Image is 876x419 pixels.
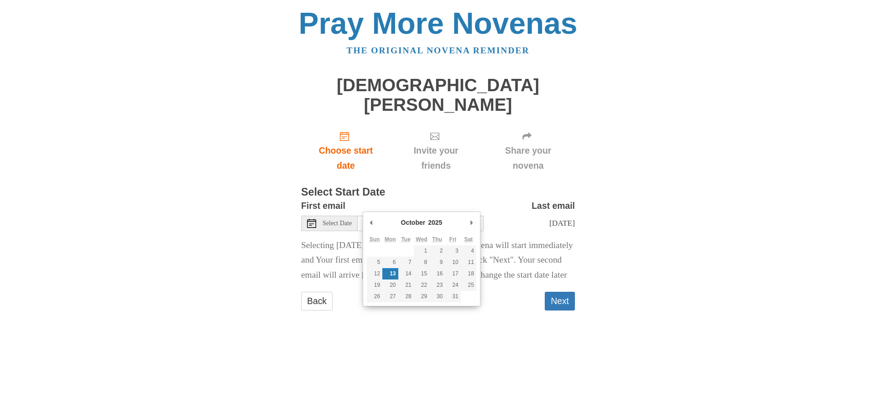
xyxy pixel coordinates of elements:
a: Back [301,292,333,310]
button: Previous Month [367,216,376,229]
span: Share your novena [490,143,566,173]
button: 2 [429,245,445,257]
span: Select Date [323,220,352,227]
button: 29 [414,291,429,302]
button: 5 [367,257,382,268]
abbr: Friday [449,236,456,243]
button: 7 [398,257,414,268]
button: 23 [429,279,445,291]
abbr: Sunday [370,236,380,243]
button: 10 [445,257,460,268]
button: 31 [445,291,460,302]
button: 11 [461,257,476,268]
input: Use the arrow keys to pick a date [358,216,484,231]
button: 28 [398,291,414,302]
div: October [400,216,427,229]
button: 12 [367,268,382,279]
button: 1 [414,245,429,257]
span: Invite your friends [400,143,472,173]
button: 21 [398,279,414,291]
button: 19 [367,279,382,291]
div: 2025 [427,216,443,229]
abbr: Monday [385,236,396,243]
button: 18 [461,268,476,279]
abbr: Saturday [464,236,473,243]
button: Next [545,292,575,310]
button: 3 [445,245,460,257]
button: 14 [398,268,414,279]
span: Choose start date [310,143,381,173]
div: Click "Next" to confirm your start date first. [481,124,575,178]
label: First email [301,198,345,213]
button: 6 [382,257,398,268]
button: 25 [461,279,476,291]
h1: [DEMOGRAPHIC_DATA][PERSON_NAME] [301,76,575,114]
p: Selecting [DATE] as the start date means Your novena will start immediately and Your first email ... [301,238,575,283]
button: 27 [382,291,398,302]
button: 16 [429,268,445,279]
button: 24 [445,279,460,291]
button: 9 [429,257,445,268]
button: 17 [445,268,460,279]
h3: Select Start Date [301,186,575,198]
button: Next Month [467,216,476,229]
span: [DATE] [549,218,575,228]
button: 30 [429,291,445,302]
button: 13 [382,268,398,279]
label: Last email [532,198,575,213]
abbr: Tuesday [401,236,410,243]
button: 4 [461,245,476,257]
button: 22 [414,279,429,291]
button: 15 [414,268,429,279]
a: The original novena reminder [347,46,530,55]
a: Pray More Novenas [299,6,578,40]
button: 26 [367,291,382,302]
button: 20 [382,279,398,291]
button: 8 [414,257,429,268]
a: Choose start date [301,124,391,178]
abbr: Thursday [432,236,442,243]
abbr: Wednesday [416,236,427,243]
div: Click "Next" to confirm your start date first. [391,124,481,178]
